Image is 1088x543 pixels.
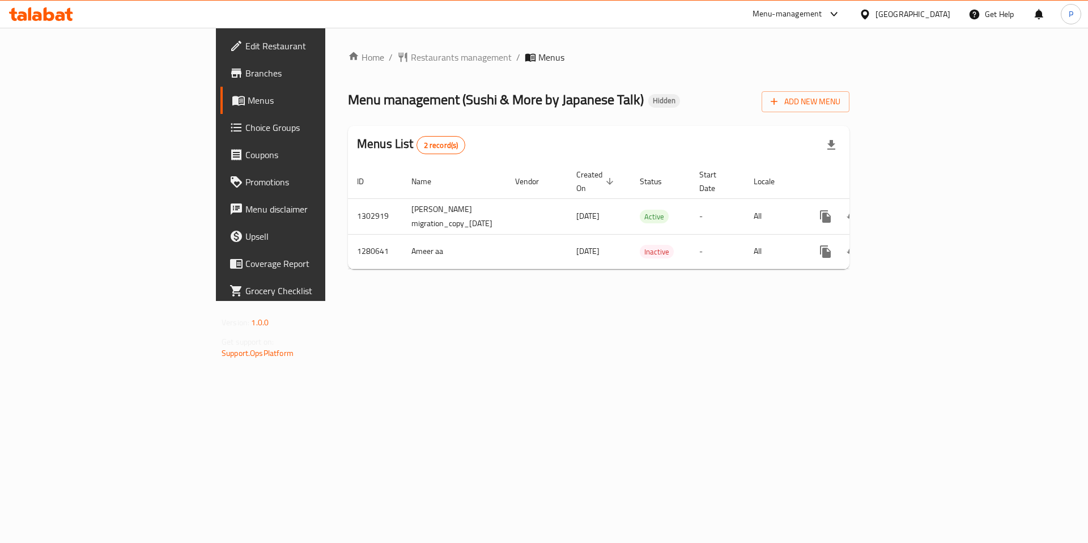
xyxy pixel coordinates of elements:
span: [DATE] [576,244,600,258]
span: ID [357,175,379,188]
span: Vendor [515,175,554,188]
td: Ameer aa [402,234,506,269]
span: Upsell [245,230,389,243]
a: Edit Restaurant [220,32,398,60]
span: Inactive [640,245,674,258]
button: Change Status [839,203,866,230]
a: Choice Groups [220,114,398,141]
span: Created On [576,168,617,195]
span: 1.0.0 [251,315,269,330]
td: - [690,234,745,269]
div: Menu-management [753,7,822,21]
a: Support.OpsPlatform [222,346,294,360]
button: more [812,203,839,230]
th: Actions [803,164,930,199]
td: - [690,198,745,234]
span: 2 record(s) [417,140,465,151]
span: Add New Menu [771,95,840,109]
span: Locale [754,175,789,188]
td: All [745,234,803,269]
div: [GEOGRAPHIC_DATA] [875,8,950,20]
span: Branches [245,66,389,80]
span: Choice Groups [245,121,389,134]
span: Get support on: [222,334,274,349]
span: P [1069,8,1073,20]
a: Upsell [220,223,398,250]
span: Restaurants management [411,50,512,64]
a: Restaurants management [397,50,512,64]
span: Edit Restaurant [245,39,389,53]
span: Version: [222,315,249,330]
a: Menus [220,87,398,114]
div: Hidden [648,94,680,108]
a: Promotions [220,168,398,196]
a: Grocery Checklist [220,277,398,304]
button: more [812,238,839,265]
span: Menus [538,50,564,64]
span: Name [411,175,446,188]
div: Total records count [416,136,466,154]
span: [DATE] [576,209,600,223]
div: Export file [818,131,845,159]
button: Add New Menu [762,91,849,112]
h2: Menus List [357,135,465,154]
td: [PERSON_NAME] migration_copy_[DATE] [402,198,506,234]
a: Menu disclaimer [220,196,398,223]
button: Change Status [839,238,866,265]
td: All [745,198,803,234]
table: enhanced table [348,164,930,269]
a: Branches [220,60,398,87]
li: / [516,50,520,64]
span: Menu management ( Sushi & More by Japanese Talk ) [348,87,644,112]
a: Coverage Report [220,250,398,277]
span: Menu disclaimer [245,202,389,216]
span: Coupons [245,148,389,162]
span: Status [640,175,677,188]
span: Active [640,210,669,223]
span: Hidden [648,96,680,105]
span: Coverage Report [245,257,389,270]
nav: breadcrumb [348,50,849,64]
a: Coupons [220,141,398,168]
span: Start Date [699,168,731,195]
span: Menus [248,94,389,107]
span: Promotions [245,175,389,189]
span: Grocery Checklist [245,284,389,298]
